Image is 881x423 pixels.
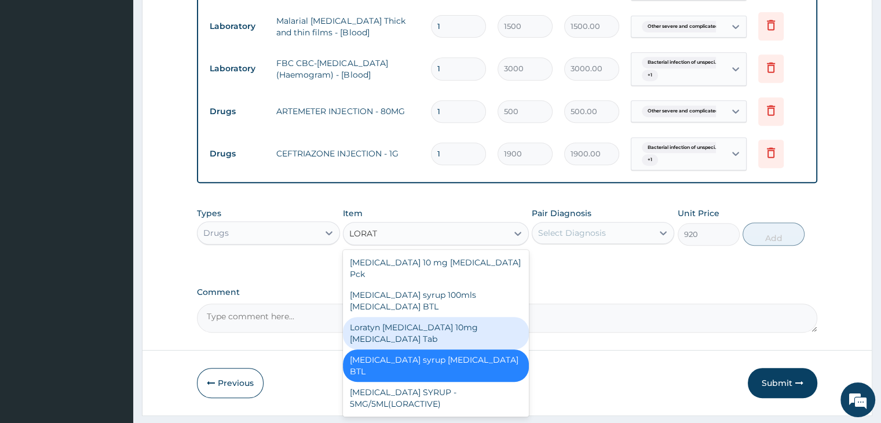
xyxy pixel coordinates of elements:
div: [MEDICAL_DATA] syrup [MEDICAL_DATA] BTL [343,349,529,382]
td: Malarial [MEDICAL_DATA] Thick and thin films - [Blood] [270,9,425,44]
button: Add [743,223,805,246]
div: Drugs [203,227,229,239]
img: d_794563401_company_1708531726252_794563401 [21,58,47,87]
span: + 1 [642,70,658,81]
button: Previous [197,368,264,398]
div: Select Diagnosis [538,227,606,239]
span: Other severe and complicated P... [642,21,733,32]
div: [MEDICAL_DATA] 10 mg [MEDICAL_DATA] Pck [343,252,529,285]
td: FBC CBC-[MEDICAL_DATA] (Haemogram) - [Blood] [270,52,425,86]
td: ARTEMETER INJECTION - 80MG [270,100,425,123]
td: Drugs [204,143,270,165]
label: Comment [197,287,817,297]
span: Bacterial infection of unspeci... [642,57,724,68]
div: Minimize live chat window [190,6,218,34]
span: Bacterial infection of unspeci... [642,142,724,154]
div: [MEDICAL_DATA] SYRUP - 5MG/5ML(LORACTIVE) [343,382,529,414]
td: CEFTRIAZONE INJECTION - 1G [270,142,425,165]
span: We're online! [67,134,160,251]
label: Unit Price [678,207,719,219]
label: Item [343,207,363,219]
div: Chat with us now [60,65,195,80]
div: [MEDICAL_DATA] syrup 100mls [MEDICAL_DATA] BTL [343,285,529,317]
td: Drugs [204,101,270,122]
textarea: Type your message and hit 'Enter' [6,292,221,333]
div: Loratyn [MEDICAL_DATA] 10mg [MEDICAL_DATA] Tab [343,317,529,349]
span: + 1 [642,154,658,166]
td: Laboratory [204,58,270,79]
span: Other severe and complicated P... [642,105,733,117]
label: Pair Diagnosis [532,207,591,219]
button: Submit [748,368,817,398]
label: Types [197,209,221,218]
td: Laboratory [204,16,270,37]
